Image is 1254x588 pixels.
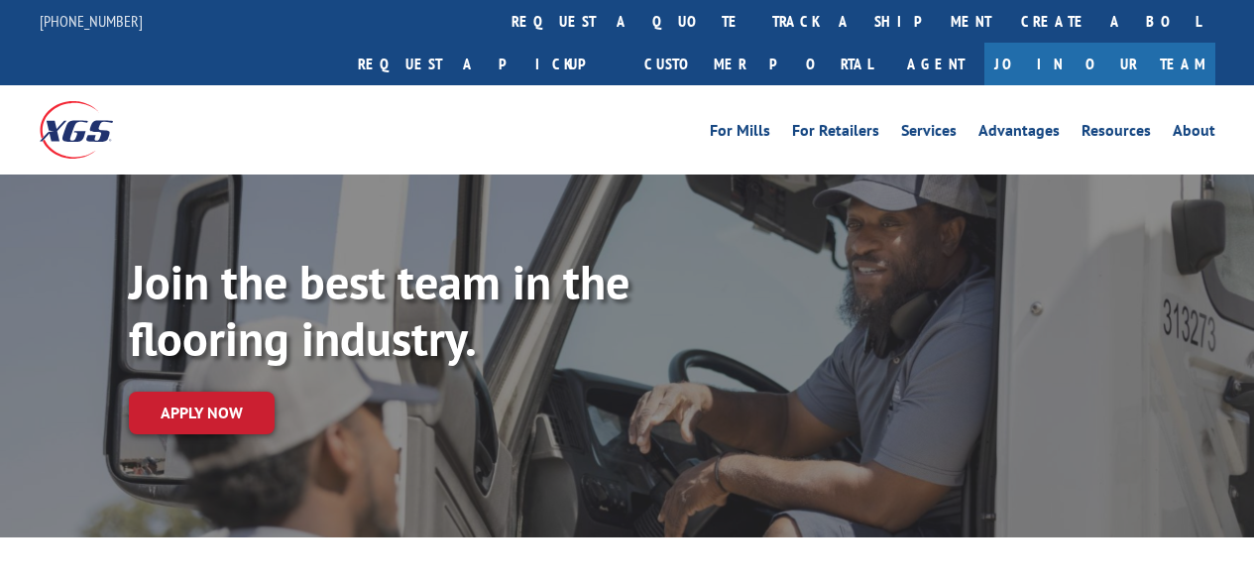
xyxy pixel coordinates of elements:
[901,123,957,145] a: Services
[129,392,275,434] a: Apply now
[984,43,1215,85] a: Join Our Team
[792,123,879,145] a: For Retailers
[1173,123,1215,145] a: About
[40,11,143,31] a: [PHONE_NUMBER]
[129,251,629,370] strong: Join the best team in the flooring industry.
[343,43,629,85] a: Request a pickup
[887,43,984,85] a: Agent
[1082,123,1151,145] a: Resources
[978,123,1060,145] a: Advantages
[629,43,887,85] a: Customer Portal
[710,123,770,145] a: For Mills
